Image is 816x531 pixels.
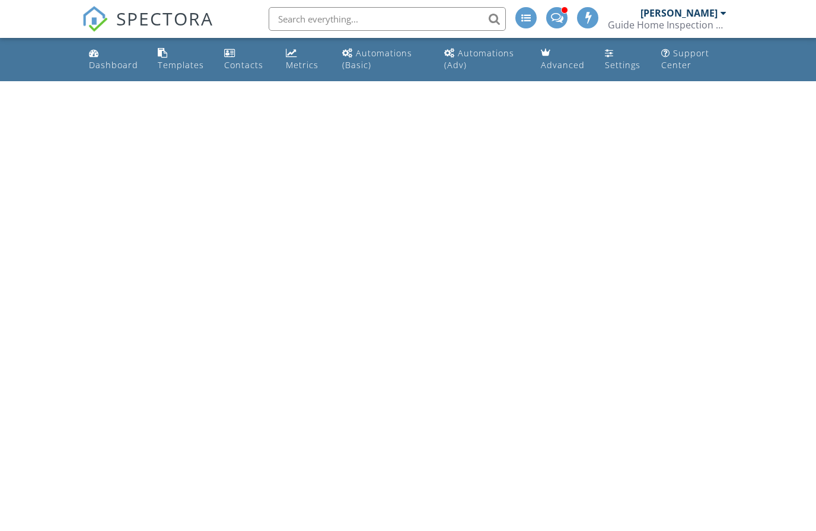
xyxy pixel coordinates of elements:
[536,43,591,76] a: Advanced
[661,47,709,71] div: Support Center
[224,59,263,71] div: Contacts
[342,47,412,71] div: Automations (Basic)
[269,7,506,31] input: Search everything...
[605,59,640,71] div: Settings
[158,59,204,71] div: Templates
[116,6,213,31] span: SPECTORA
[82,16,213,41] a: SPECTORA
[337,43,430,76] a: Automations (Basic)
[219,43,272,76] a: Contacts
[656,43,732,76] a: Support Center
[89,59,138,71] div: Dashboard
[608,19,726,31] div: Guide Home Inspection LLC
[640,7,718,19] div: [PERSON_NAME]
[600,43,648,76] a: Settings
[439,43,527,76] a: Automations (Advanced)
[444,47,514,71] div: Automations (Adv)
[82,6,108,32] img: The Best Home Inspection Software - Spectora
[286,59,318,71] div: Metrics
[153,43,210,76] a: Templates
[541,59,585,71] div: Advanced
[281,43,328,76] a: Metrics
[84,43,144,76] a: Dashboard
